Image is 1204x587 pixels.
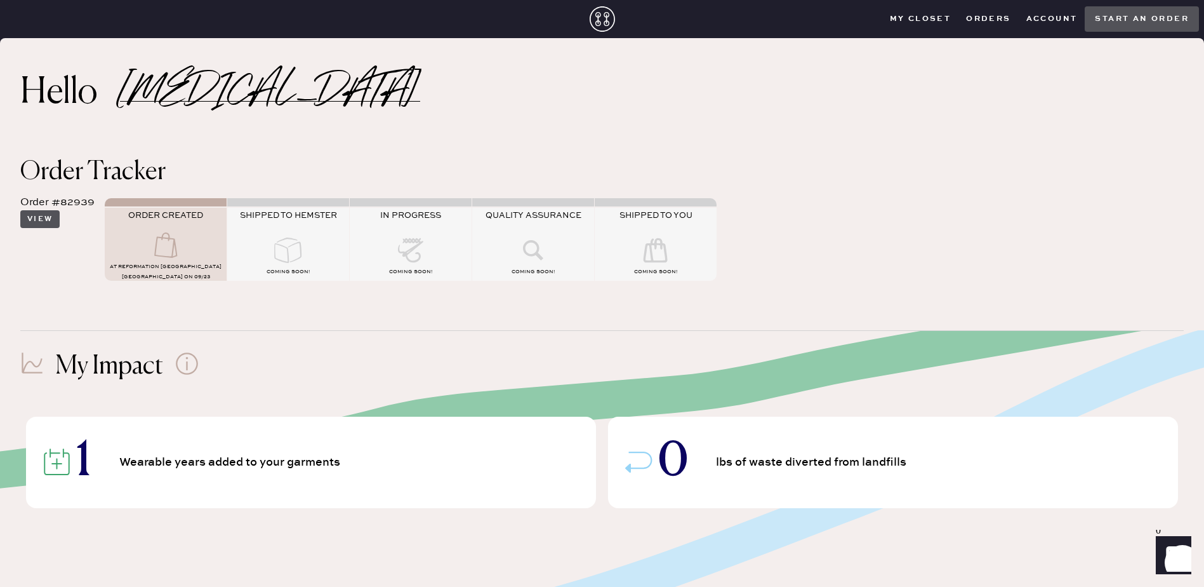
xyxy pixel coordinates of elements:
span: Order Tracker [20,159,166,185]
span: SHIPPED TO YOU [619,210,692,220]
span: lbs of waste diverted from landfills [716,457,912,468]
span: IN PROGRESS [380,210,441,220]
span: 0 [658,440,688,485]
span: QUALITY ASSURANCE [486,210,581,220]
span: SHIPPED TO HEMSTER [240,210,337,220]
span: COMING SOON! [512,269,555,275]
div: Order #82939 [20,195,95,210]
span: COMING SOON! [389,269,432,275]
h1: My Impact [55,351,163,382]
span: AT Reformation [GEOGRAPHIC_DATA] [GEOGRAPHIC_DATA] on 09/23 [110,264,222,280]
span: COMING SOON! [634,269,677,275]
button: Account [1019,10,1085,29]
span: Wearable years added to your garments [119,457,346,468]
span: COMING SOON! [267,269,310,275]
button: Orders [958,10,1018,29]
button: Start an order [1085,6,1199,32]
button: My Closet [882,10,959,29]
button: View [20,210,60,228]
span: 1 [76,440,91,485]
span: ORDER CREATED [128,210,203,220]
iframe: Front Chat [1144,530,1198,584]
h2: Hello [20,78,120,109]
h2: [MEDICAL_DATA] [120,85,420,102]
